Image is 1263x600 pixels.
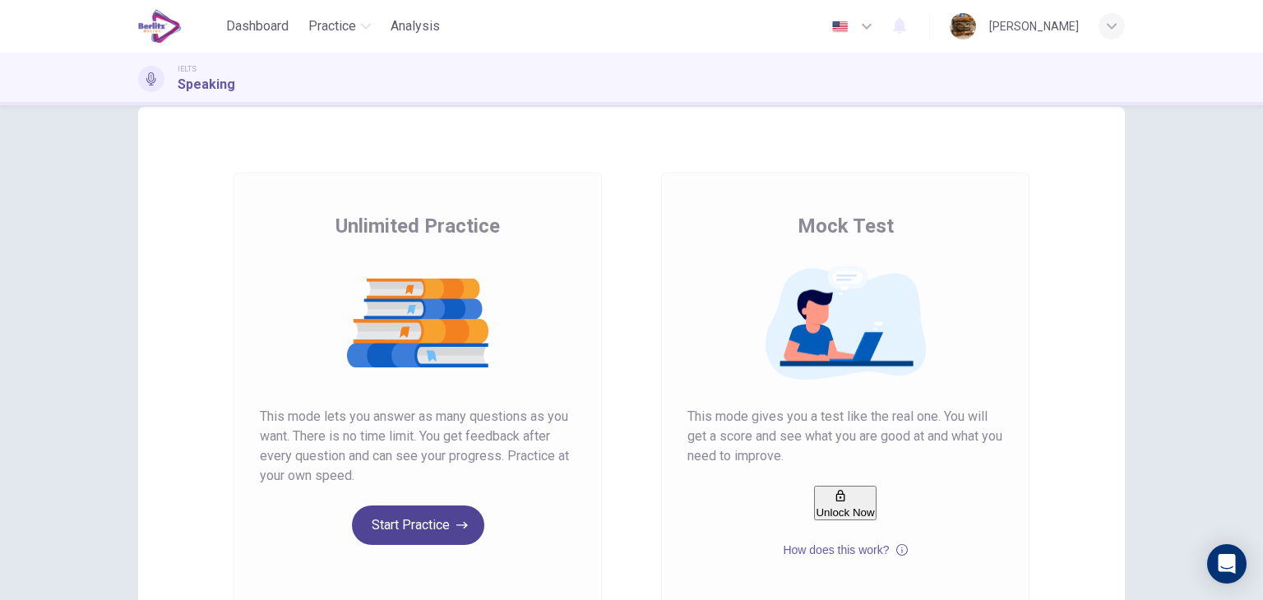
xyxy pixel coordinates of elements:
[308,16,356,36] span: Practice
[226,16,289,36] span: Dashboard
[950,13,976,39] img: Profile picture
[989,16,1079,36] div: [PERSON_NAME]
[302,12,377,41] button: Practice
[798,213,894,239] span: Mock Test
[335,213,500,239] span: Unlimited Practice
[830,21,850,33] img: en
[178,63,197,75] span: IELTS
[814,486,876,520] button: Unlock Now
[384,12,446,41] button: Analysis
[138,10,220,43] a: EduSynch logo
[220,12,295,41] button: Dashboard
[178,75,235,95] h1: Speaking
[687,407,1003,466] span: This mode gives you a test like the real one. You will get a score and see what you are good at a...
[260,407,576,486] span: This mode lets you answer as many questions as you want. There is no time limit. You get feedback...
[1207,544,1247,584] div: Open Intercom Messenger
[352,505,484,545] button: Start Practice
[391,16,440,36] span: Analysis
[138,10,182,43] img: EduSynch logo
[783,540,907,560] button: How does this work?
